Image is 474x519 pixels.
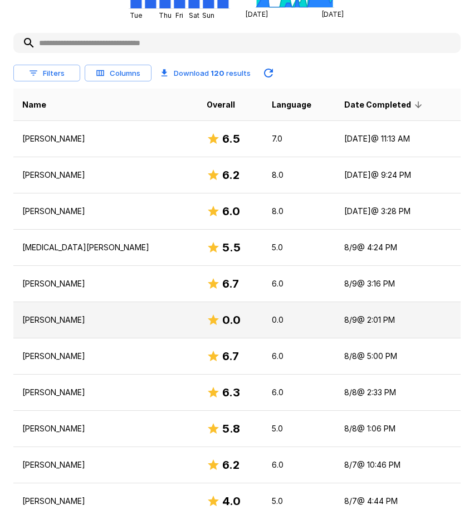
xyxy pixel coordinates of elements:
p: [PERSON_NAME] [22,496,189,507]
p: 8.0 [272,169,326,181]
h6: 0.0 [222,311,241,329]
span: Language [272,98,311,111]
p: 7.0 [272,133,326,144]
h6: 5.8 [222,420,240,438]
td: [DATE] @ 3:28 PM [335,193,461,230]
p: [MEDICAL_DATA][PERSON_NAME] [22,242,189,253]
td: 8/8 @ 1:06 PM [335,411,461,447]
p: 6.0 [272,387,326,398]
p: [PERSON_NAME] [22,169,189,181]
button: Updated Today - 2:23 PM [257,62,280,84]
p: [PERSON_NAME] [22,423,189,434]
p: [PERSON_NAME] [22,314,189,326]
span: Name [22,98,46,111]
p: [PERSON_NAME] [22,133,189,144]
td: 8/9 @ 3:16 PM [335,266,461,302]
tspan: Fri [175,11,183,20]
p: 5.0 [272,496,326,507]
p: [PERSON_NAME] [22,459,189,471]
h6: 6.2 [222,166,240,184]
td: [DATE] @ 9:24 PM [335,157,461,193]
p: 5.0 [272,423,326,434]
tspan: Tue [130,11,142,20]
h6: 5.5 [222,239,241,256]
td: 8/8 @ 2:33 PM [335,375,461,411]
h6: 6.3 [222,384,240,401]
td: 8/9 @ 4:24 PM [335,230,461,266]
p: 6.0 [272,351,326,362]
p: 8.0 [272,206,326,217]
tspan: Sun [202,11,214,20]
p: 6.0 [272,278,326,289]
td: [DATE] @ 11:13 AM [335,121,461,157]
p: [PERSON_NAME] [22,206,189,217]
h6: 6.7 [222,275,239,293]
p: 5.0 [272,242,326,253]
b: 120 [211,69,224,77]
td: 8/7 @ 10:46 PM [335,447,461,483]
span: Date Completed [344,98,426,111]
button: Filters [13,65,80,82]
button: Download 120 results [156,62,255,84]
tspan: [DATE] [322,11,344,19]
span: Overall [207,98,235,111]
td: 8/9 @ 2:01 PM [335,302,461,338]
h6: 4.0 [222,492,241,510]
h6: 6.7 [222,347,239,365]
p: [PERSON_NAME] [22,351,189,362]
p: 0.0 [272,314,326,326]
h6: 6.2 [222,456,240,474]
td: 8/8 @ 5:00 PM [335,338,461,375]
p: [PERSON_NAME] [22,278,189,289]
button: Columns [85,65,152,82]
tspan: Sat [189,11,199,20]
tspan: [DATE] [245,11,267,19]
p: 6.0 [272,459,326,471]
h6: 6.0 [222,202,240,220]
h6: 6.5 [222,130,240,148]
p: [PERSON_NAME] [22,387,189,398]
tspan: Thu [159,11,172,20]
